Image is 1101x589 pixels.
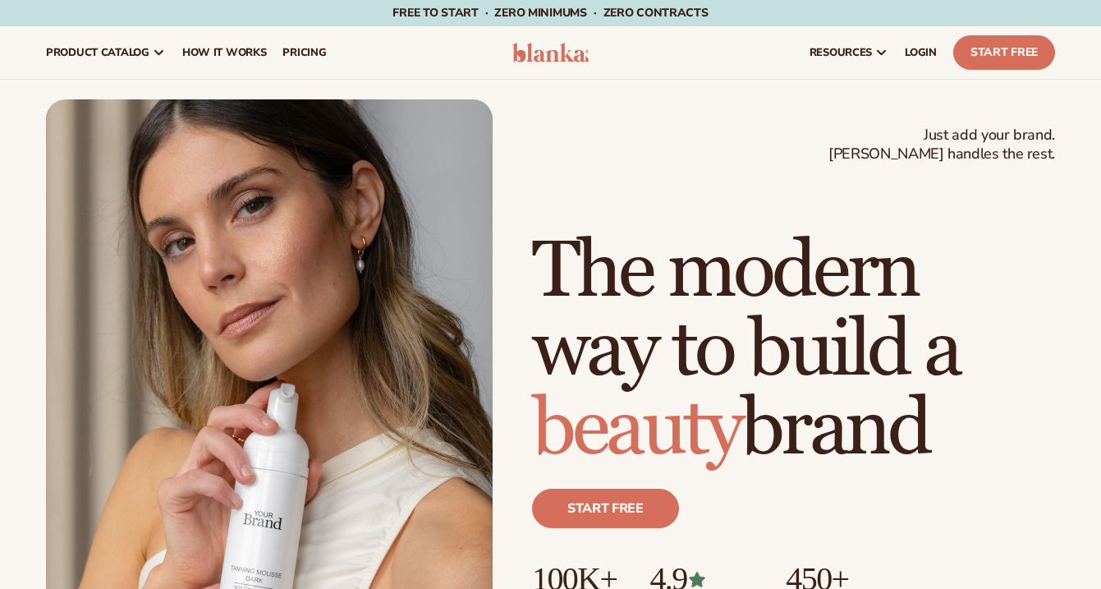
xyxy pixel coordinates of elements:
a: pricing [274,26,334,79]
span: LOGIN [905,46,937,59]
span: Free to start · ZERO minimums · ZERO contracts [392,5,708,21]
span: resources [810,46,872,59]
a: resources [801,26,897,79]
img: logo [512,43,589,62]
h1: The modern way to build a brand [532,232,1055,469]
span: product catalog [46,46,149,59]
span: How It Works [182,46,267,59]
span: beauty [532,381,741,477]
span: Just add your brand. [PERSON_NAME] handles the rest. [828,126,1055,164]
a: How It Works [174,26,275,79]
a: product catalog [38,26,174,79]
a: Start free [532,489,679,528]
a: LOGIN [897,26,945,79]
span: pricing [282,46,326,59]
a: Start Free [953,35,1055,70]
